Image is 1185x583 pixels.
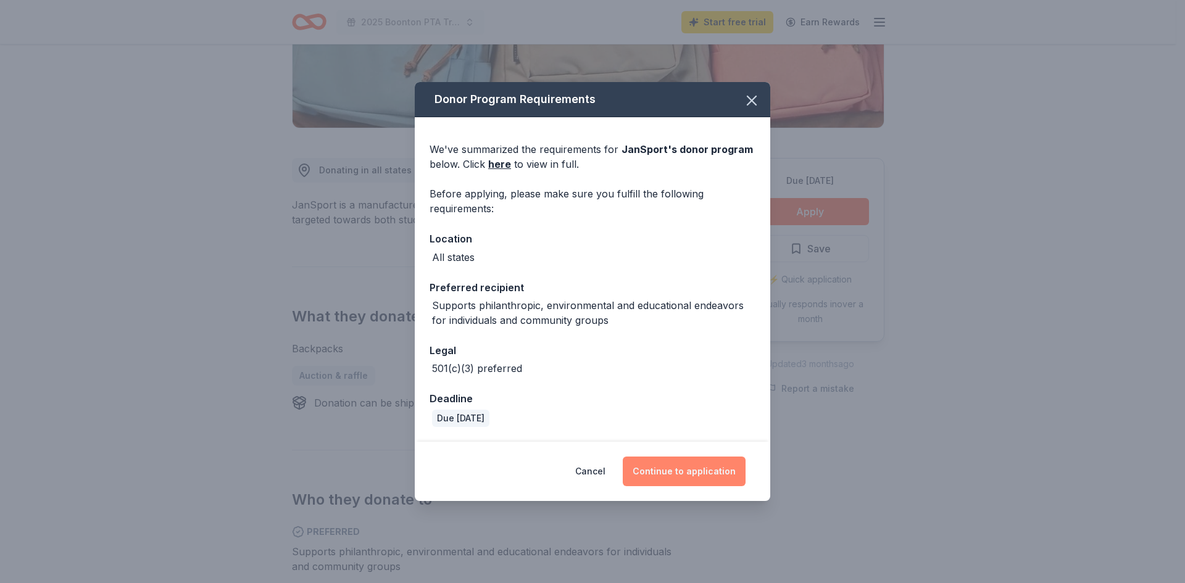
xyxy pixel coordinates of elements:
a: here [488,157,511,172]
span: JanSport 's donor program [622,143,753,155]
div: Donor Program Requirements [415,82,770,117]
button: Continue to application [623,457,746,486]
div: Due [DATE] [432,410,489,427]
button: Cancel [575,457,605,486]
div: Legal [430,342,755,358]
div: Deadline [430,391,755,407]
div: We've summarized the requirements for below. Click to view in full. [430,142,755,172]
div: Supports philanthropic, environmental and educational endeavors for individuals and community groups [432,298,755,328]
div: All states [432,250,475,265]
div: Before applying, please make sure you fulfill the following requirements: [430,186,755,216]
div: 501(c)(3) preferred [432,361,522,376]
div: Location [430,231,755,247]
div: Preferred recipient [430,279,755,296]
